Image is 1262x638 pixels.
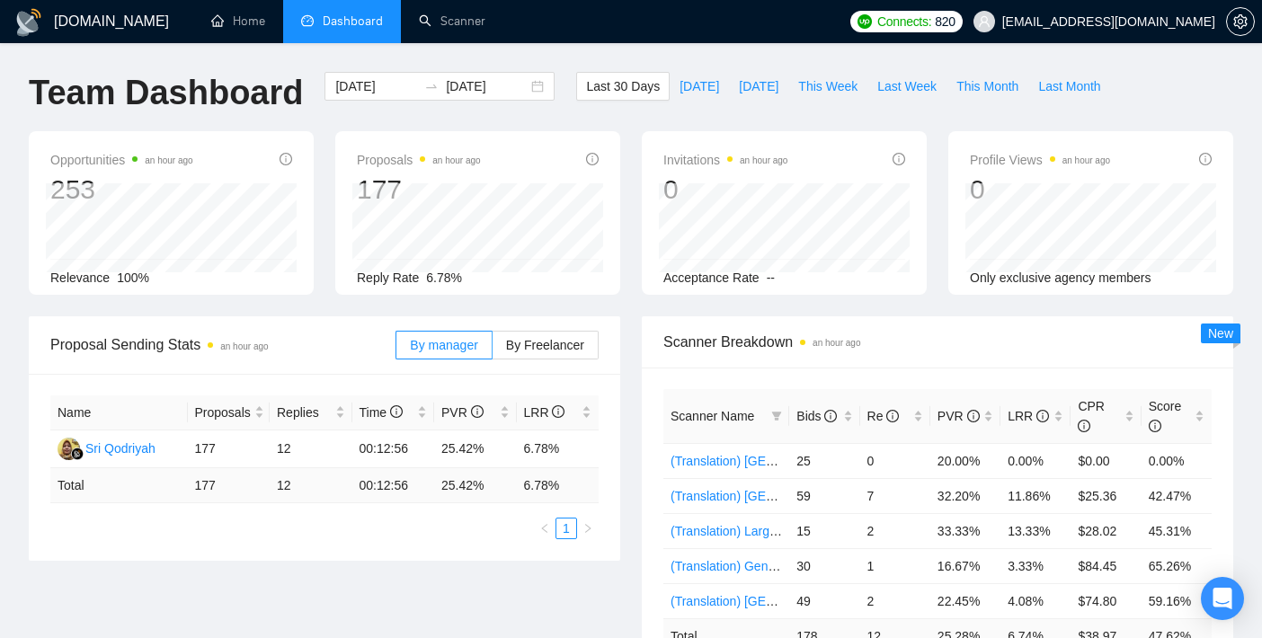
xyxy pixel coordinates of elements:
[552,405,564,418] span: info-circle
[680,76,719,96] span: [DATE]
[524,405,565,420] span: LRR
[50,173,193,207] div: 253
[301,14,314,27] span: dashboard
[432,155,480,165] time: an hour ago
[1038,76,1100,96] span: Last Month
[767,270,775,285] span: --
[930,583,1000,618] td: 22.45%
[434,468,517,503] td: 25.42 %
[1071,443,1141,478] td: $0.00
[360,405,403,420] span: Time
[978,15,991,28] span: user
[1000,583,1071,618] td: 4.08%
[1142,478,1212,513] td: 42.47%
[576,72,670,101] button: Last 30 Days
[1071,548,1141,583] td: $84.45
[277,403,332,422] span: Replies
[419,13,485,29] a: searchScanner
[671,594,875,608] a: (Translation) [GEOGRAPHIC_DATA]
[1036,410,1049,422] span: info-circle
[145,155,192,165] time: an hour ago
[1028,72,1110,101] button: Last Month
[1078,399,1105,433] span: CPR
[50,468,188,503] td: Total
[410,338,477,352] span: By manager
[930,478,1000,513] td: 32.20%
[886,410,899,422] span: info-circle
[970,270,1151,285] span: Only exclusive agency members
[188,468,271,503] td: 177
[867,72,946,101] button: Last Week
[1142,548,1212,583] td: 65.26%
[323,13,383,29] span: Dashboard
[556,518,576,538] a: 1
[270,468,352,503] td: 12
[1000,478,1071,513] td: 11.86%
[671,559,789,573] a: (Translation) General
[517,430,600,468] td: 6.78%
[930,513,1000,548] td: 33.33%
[663,331,1212,353] span: Scanner Breakdown
[270,395,352,430] th: Replies
[1199,153,1212,165] span: info-circle
[211,13,265,29] a: homeHome
[1000,443,1071,478] td: 0.00%
[935,12,955,31] span: 820
[798,76,858,96] span: This Week
[739,76,778,96] span: [DATE]
[1226,14,1255,29] a: setting
[280,153,292,165] span: info-circle
[1078,420,1090,432] span: info-circle
[893,153,905,165] span: info-circle
[788,72,867,101] button: This Week
[938,409,980,423] span: PVR
[446,76,528,96] input: End date
[813,338,860,348] time: an hour ago
[58,438,80,460] img: SQ
[860,478,930,513] td: 7
[1226,7,1255,36] button: setting
[789,443,859,478] td: 25
[50,270,110,285] span: Relevance
[789,478,859,513] td: 59
[357,270,419,285] span: Reply Rate
[1000,513,1071,548] td: 13.33%
[195,403,251,422] span: Proposals
[877,76,937,96] span: Last Week
[671,409,754,423] span: Scanner Name
[956,76,1018,96] span: This Month
[586,76,660,96] span: Last 30 Days
[663,149,787,171] span: Invitations
[85,439,156,458] div: Sri Qodriyah
[930,443,1000,478] td: 20.00%
[270,430,352,468] td: 12
[424,79,439,93] span: swap-right
[946,72,1028,101] button: This Month
[1227,14,1254,29] span: setting
[1149,399,1182,433] span: Score
[50,149,193,171] span: Opportunities
[768,403,786,430] span: filter
[506,338,584,352] span: By Freelancer
[335,76,417,96] input: Start date
[534,518,555,539] li: Previous Page
[534,518,555,539] button: left
[352,468,435,503] td: 00:12:56
[586,153,599,165] span: info-circle
[729,72,788,101] button: [DATE]
[663,173,787,207] div: 0
[796,409,837,423] span: Bids
[670,72,729,101] button: [DATE]
[967,410,980,422] span: info-circle
[390,405,403,418] span: info-circle
[539,523,550,534] span: left
[426,270,462,285] span: 6.78%
[1142,513,1212,548] td: 45.31%
[1008,409,1049,423] span: LRR
[117,270,149,285] span: 100%
[188,395,271,430] th: Proposals
[71,447,84,460] img: gigradar-bm.png
[1071,513,1141,548] td: $28.02
[671,454,875,468] a: (Translation) [GEOGRAPHIC_DATA]
[441,405,484,420] span: PVR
